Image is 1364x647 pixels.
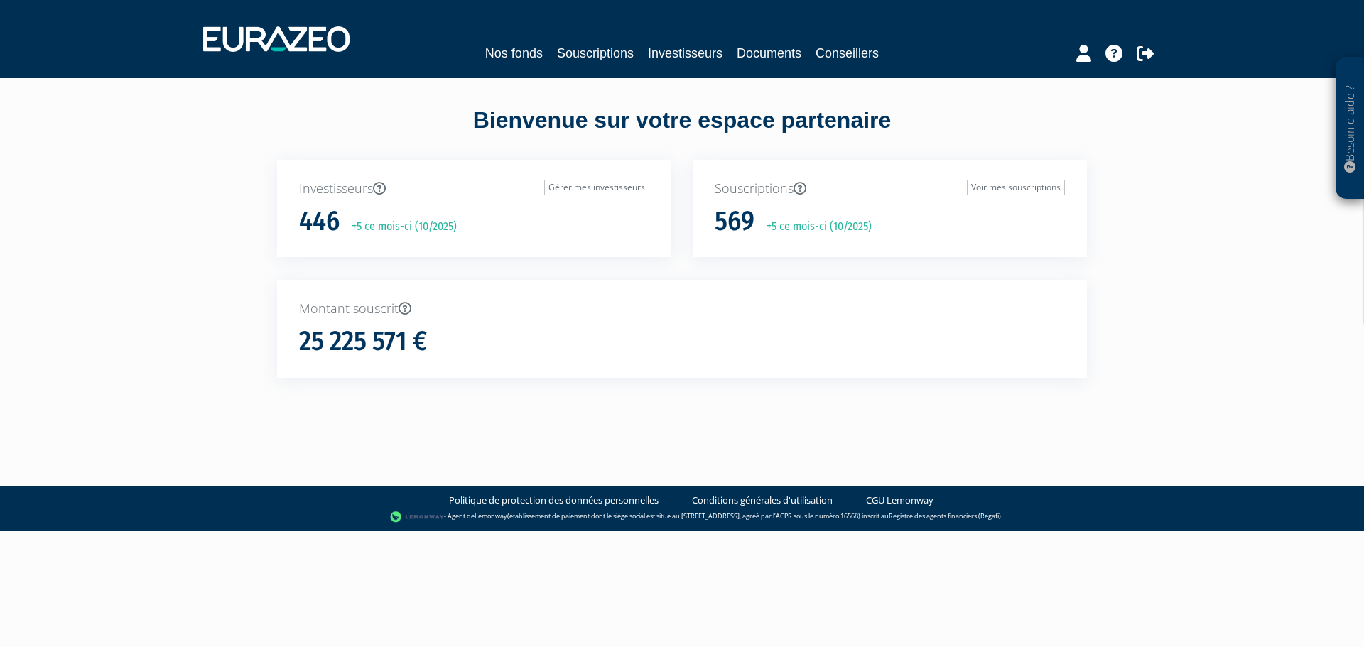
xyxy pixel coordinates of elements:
[266,104,1098,160] div: Bienvenue sur votre espace partenaire
[449,494,659,507] a: Politique de protection des données personnelles
[692,494,833,507] a: Conditions générales d'utilisation
[757,219,872,235] p: +5 ce mois-ci (10/2025)
[203,26,350,52] img: 1732889491-logotype_eurazeo_blanc_rvb.png
[1342,65,1358,192] p: Besoin d'aide ?
[299,207,340,236] h1: 446
[299,327,427,357] h1: 25 225 571 €
[715,180,1065,198] p: Souscriptions
[299,300,1065,318] p: Montant souscrit
[715,207,754,236] h1: 569
[557,43,634,63] a: Souscriptions
[342,219,457,235] p: +5 ce mois-ci (10/2025)
[390,510,445,524] img: logo-lemonway.png
[485,43,543,63] a: Nos fonds
[14,510,1350,524] div: - Agent de (établissement de paiement dont le siège social est situé au [STREET_ADDRESS], agréé p...
[737,43,801,63] a: Documents
[475,511,507,521] a: Lemonway
[967,180,1065,195] a: Voir mes souscriptions
[299,180,649,198] p: Investisseurs
[866,494,933,507] a: CGU Lemonway
[889,511,1001,521] a: Registre des agents financiers (Regafi)
[816,43,879,63] a: Conseillers
[648,43,722,63] a: Investisseurs
[544,180,649,195] a: Gérer mes investisseurs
